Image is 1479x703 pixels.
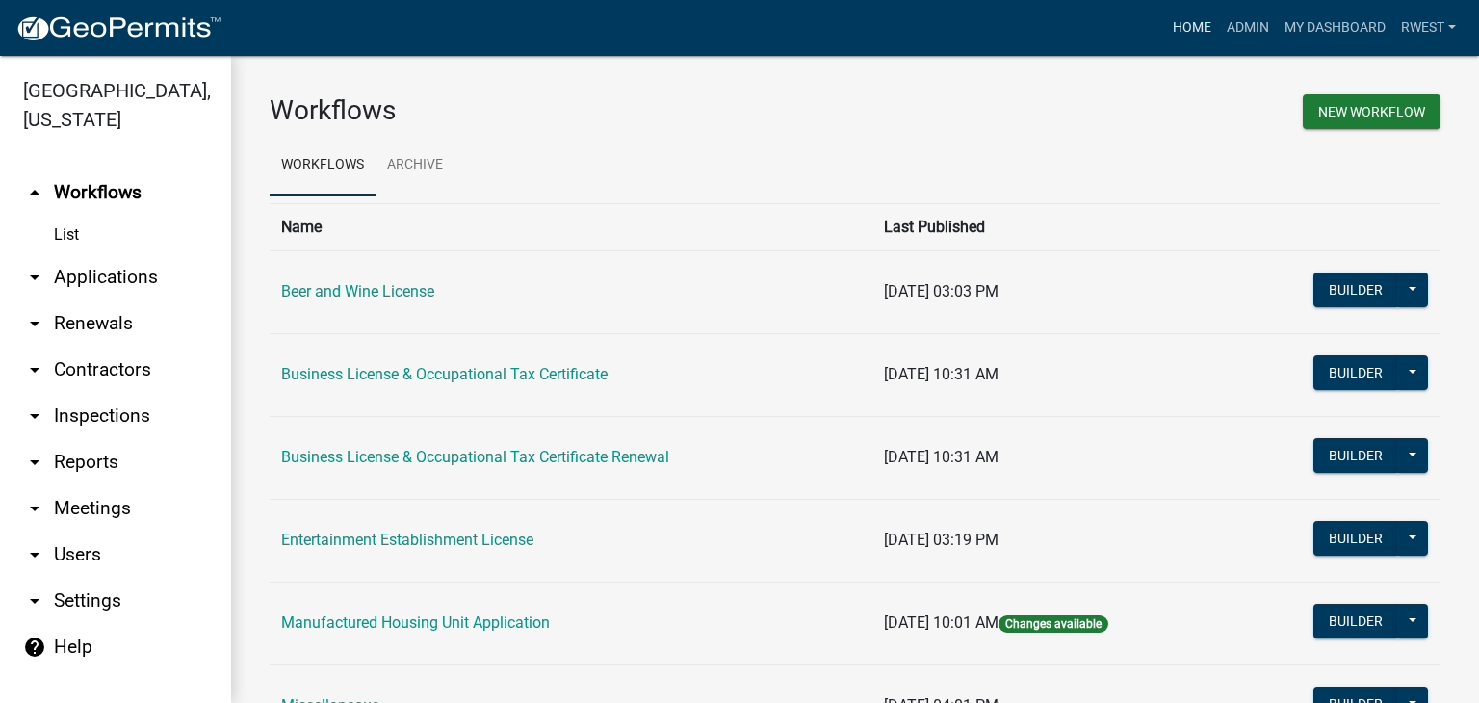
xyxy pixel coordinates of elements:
th: Last Published [872,203,1235,250]
button: Builder [1313,521,1398,556]
a: Archive [376,135,454,196]
i: arrow_drop_down [23,543,46,566]
a: Home [1165,10,1219,46]
i: arrow_drop_down [23,266,46,289]
button: Builder [1313,604,1398,638]
i: arrow_drop_up [23,181,46,204]
button: Builder [1313,438,1398,473]
i: arrow_drop_down [23,451,46,474]
a: Workflows [270,135,376,196]
a: Business License & Occupational Tax Certificate Renewal [281,448,669,466]
h3: Workflows [270,94,841,127]
span: [DATE] 10:31 AM [884,365,999,383]
i: arrow_drop_down [23,404,46,428]
th: Name [270,203,872,250]
span: [DATE] 03:19 PM [884,531,999,549]
a: Entertainment Establishment License [281,531,533,549]
a: My Dashboard [1277,10,1393,46]
a: Admin [1219,10,1277,46]
span: [DATE] 10:31 AM [884,448,999,466]
span: [DATE] 10:01 AM [884,613,999,632]
button: New Workflow [1303,94,1440,129]
span: [DATE] 03:03 PM [884,282,999,300]
i: arrow_drop_down [23,358,46,381]
a: rwest [1393,10,1464,46]
i: arrow_drop_down [23,589,46,612]
a: Manufactured Housing Unit Application [281,613,550,632]
a: Business License & Occupational Tax Certificate [281,365,608,383]
button: Builder [1313,355,1398,390]
i: arrow_drop_down [23,312,46,335]
span: Changes available [999,615,1108,633]
i: arrow_drop_down [23,497,46,520]
i: help [23,636,46,659]
a: Beer and Wine License [281,282,434,300]
button: Builder [1313,273,1398,307]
